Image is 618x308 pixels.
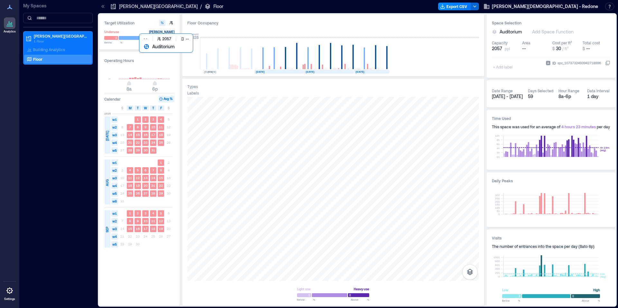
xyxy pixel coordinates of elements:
[145,125,146,129] text: 9
[492,62,515,71] span: + Add label
[168,105,170,111] span: S
[151,133,155,137] text: 17
[354,286,369,292] div: Heavy use
[605,60,610,66] button: IDspc_1073732493942718996
[531,29,575,35] div: Add Space Function
[152,117,154,121] text: 3
[34,39,88,44] p: 1 Floor
[497,209,500,213] tspan: 50
[552,60,556,66] span: ID
[111,132,118,138] span: w3
[111,183,118,189] span: w4
[33,47,65,52] p: Building Analytics
[152,211,154,215] text: 4
[587,93,611,100] div: 1 day
[151,148,155,152] text: 31
[495,206,500,209] tspan: 100
[522,40,530,45] div: Area
[160,211,162,215] text: 5
[151,191,155,195] text: 28
[111,147,118,154] span: w5
[111,241,118,248] span: w5
[159,133,163,137] text: 18
[151,219,155,223] text: 11
[159,176,163,180] text: 15
[492,115,610,122] h3: Time Used
[136,227,140,231] text: 16
[495,200,500,203] tspan: 200
[187,84,198,89] div: Types
[111,218,118,224] span: w2
[136,184,140,187] text: 19
[111,116,118,123] span: w1
[144,148,147,152] text: 30
[356,70,364,73] text: [DATE]
[502,299,520,303] span: Below %
[137,168,139,172] text: 5
[495,197,500,200] tspan: 250
[497,138,500,141] tspan: 8h
[152,86,158,92] span: 6p
[160,168,162,172] text: 8
[145,168,146,172] text: 6
[495,271,500,274] tspan: 200
[351,298,369,302] span: Above %
[129,125,131,129] text: 7
[492,177,610,184] h3: Daily Peaks
[151,176,155,180] text: 14
[200,3,202,10] p: /
[528,88,553,93] div: Days Selected
[159,140,163,144] text: 25
[557,60,602,66] div: spc_1073732493942718996
[552,40,572,45] div: Cost per ft²
[128,191,132,195] text: 25
[144,191,147,195] text: 27
[500,29,529,35] button: Auditorium
[144,140,147,144] text: 23
[492,45,502,52] span: 2057
[213,3,223,10] p: Floor
[492,244,610,249] div: The number of entrances into the space per day ( 8a to 6p )
[137,125,139,129] text: 8
[558,93,582,100] div: 8a - 6p
[583,40,600,45] div: Total cost
[562,46,568,51] span: / ft²
[152,168,154,172] text: 7
[128,133,132,137] text: 14
[497,142,500,146] tspan: 6h
[561,124,596,129] span: 4 hours 23 minutes
[492,3,598,10] span: [PERSON_NAME][DEMOGRAPHIC_DATA] - Redone
[128,140,132,144] text: 21
[128,227,132,231] text: 15
[144,176,147,180] text: 13
[556,46,561,51] span: 30
[105,131,110,141] span: [DATE]
[493,256,500,259] tspan: 1000
[158,96,174,102] button: Avg %
[498,275,500,278] tspan: 0
[187,90,199,95] div: Labels
[497,155,500,159] tspan: 0h
[160,105,162,111] span: F
[495,194,500,197] tspan: 300
[159,219,163,223] text: 12
[2,15,18,35] a: Analytics
[297,298,315,302] span: Below %
[495,203,500,206] tspan: 150
[34,33,88,39] p: [PERSON_NAME][GEOGRAPHIC_DATA]
[500,29,522,35] span: Auditorium
[482,1,600,12] button: [PERSON_NAME][DEMOGRAPHIC_DATA] - Redone
[586,46,590,51] span: --
[498,213,500,216] tspan: 0
[144,184,147,187] text: 20
[156,41,174,44] span: Above %
[136,176,140,180] text: 12
[522,46,526,51] span: --
[438,3,471,10] button: Export CSV
[582,299,600,303] span: Above %
[159,125,163,129] text: 11
[33,57,42,62] p: Floor
[502,287,508,293] div: Low
[136,133,140,137] text: 15
[492,124,610,129] div: This space was used for an average of per day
